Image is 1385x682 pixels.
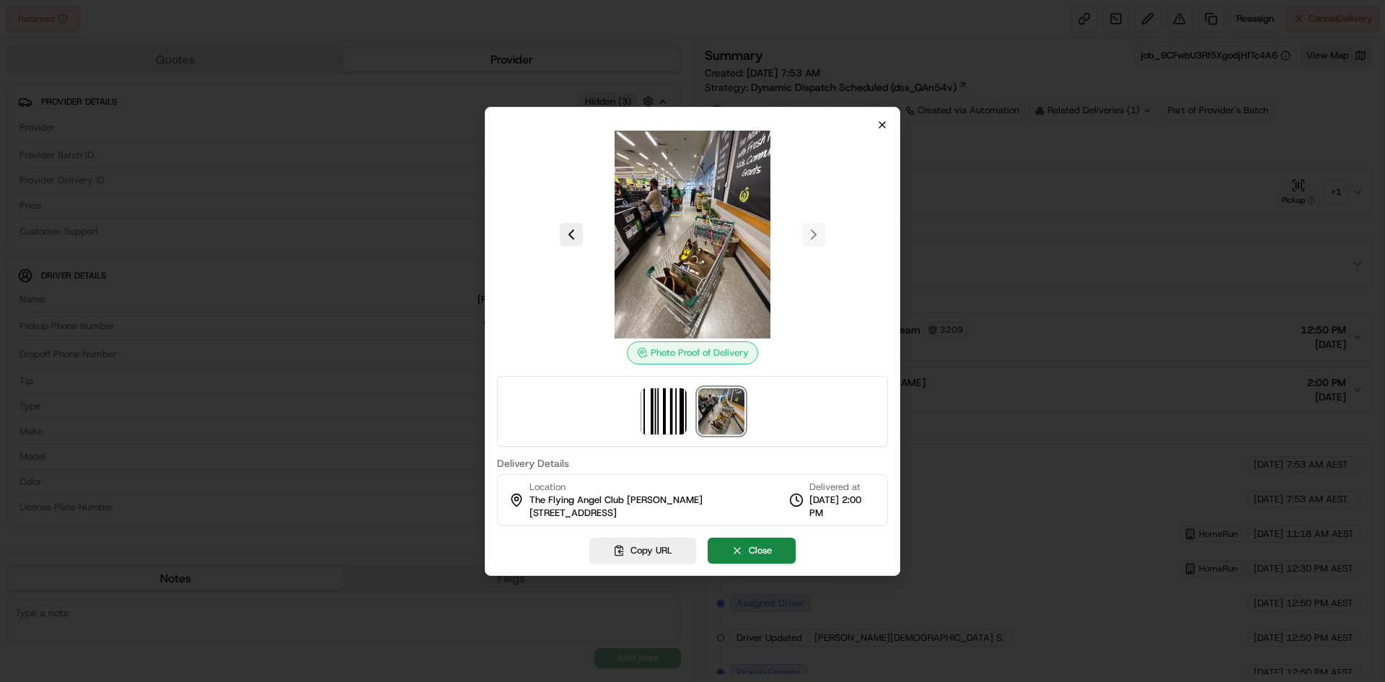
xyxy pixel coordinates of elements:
[529,507,617,520] span: [STREET_ADDRESS]
[809,494,876,520] span: [DATE] 2:00 PM
[529,494,703,507] span: The Flying Angel Club [PERSON_NAME]
[809,481,876,494] span: Delivered at
[589,538,696,564] button: Copy URL
[698,388,744,434] img: photo_proof_of_delivery image
[529,481,566,494] span: Location
[627,341,758,364] div: Photo Proof of Delivery
[641,388,687,434] img: barcode_scan_on_pickup image
[589,131,796,338] img: photo_proof_of_delivery image
[497,458,888,468] label: Delivery Details
[708,538,796,564] button: Close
